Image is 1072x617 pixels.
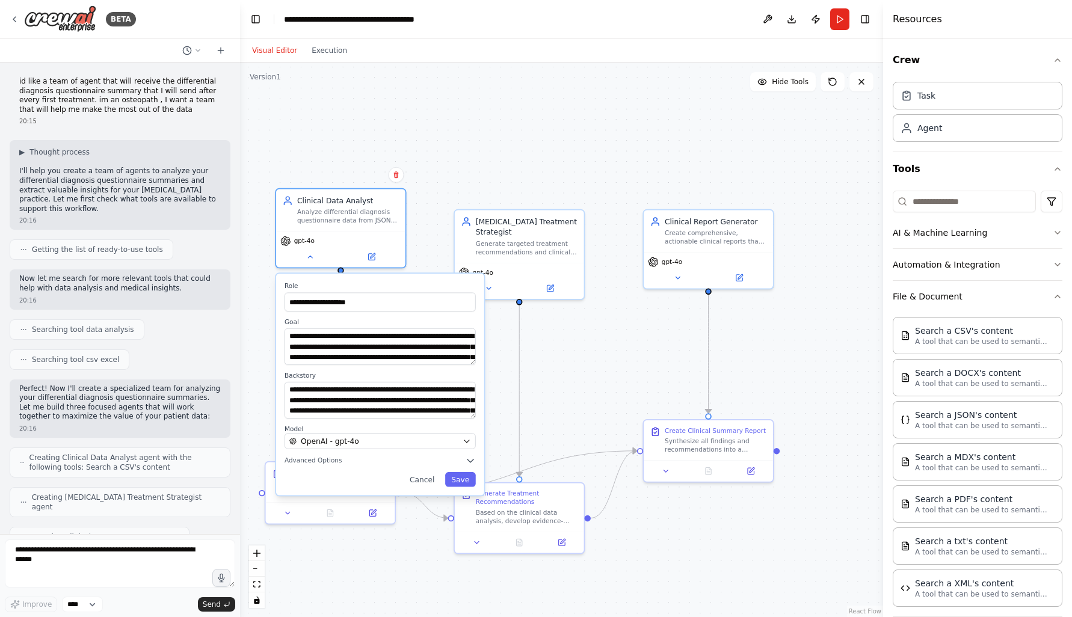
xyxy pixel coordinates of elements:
[473,268,493,277] span: gpt-4o
[915,325,1047,337] div: Search a CSV's content
[32,245,163,254] span: Getting the list of ready-to-use tools
[893,77,1062,152] div: Crew
[297,195,399,206] div: Clinical Data Analyst
[514,305,524,476] g: Edge from 8c3ed70e-0d58-40cd-b3f4-b976a2daffe3 to 086fb7a8-c73c-472b-9a7f-6baa069ea275
[245,43,304,58] button: Visual Editor
[29,147,90,157] span: Thought process
[901,499,910,509] img: PDFSearchTool
[665,437,766,454] div: Synthesize all findings and recommendations into a comprehensive clinical summary report for {pat...
[297,208,399,225] div: Analyze differential diagnosis questionnaire data from JSON format to identify patterns, correlat...
[275,188,406,269] div: Clinical Data AnalystAnalyze differential diagnosis questionnaire data from JSON format to identi...
[212,569,230,587] button: Click to speak your automation idea
[403,472,440,487] button: Cancel
[901,331,910,340] img: CSVSearchTool
[342,251,401,263] button: Open in side panel
[211,43,230,58] button: Start a new chat
[497,536,541,549] button: No output available
[750,72,816,91] button: Hide Tools
[285,455,476,465] button: Advanced Options
[5,597,57,612] button: Improve
[893,249,1062,280] button: Automation & Integration
[24,5,96,32] img: Logo
[662,258,682,266] span: gpt-4o
[857,11,873,28] button: Hide right sidebar
[19,117,221,126] div: 20:15
[915,379,1047,388] p: A tool that can be used to semantic search a query from a DOCX's content.
[544,536,580,549] button: Open in side panel
[294,237,315,245] span: gpt-4o
[247,11,264,28] button: Hide left sidebar
[32,532,179,542] span: Creating Clinical Report Generator agent
[901,415,910,425] img: JSONSearchTool
[249,545,265,561] button: zoom in
[917,122,942,134] div: Agent
[476,239,578,256] div: Generate targeted treatment recommendations and clinical insights based on {patient_data} analysi...
[402,488,448,523] g: Edge from 89338665-cda7-4e23-8327-bcb53b57a4e9 to 086fb7a8-c73c-472b-9a7f-6baa069ea275
[284,13,414,25] nav: breadcrumb
[476,216,578,238] div: [MEDICAL_DATA] Treatment Strategist
[642,419,774,483] div: Create Clinical Summary ReportSynthesize all findings and recommendations into a comprehensive cl...
[402,446,637,498] g: Edge from 89338665-cda7-4e23-8327-bcb53b57a4e9 to 456e54d8-7208-4a2d-b75b-4dc96933c5a4
[915,547,1047,557] p: A tool that can be used to semantic search a query from a txt's content.
[285,433,476,449] button: OpenAI - gpt-4o
[285,371,476,379] label: Backstory
[19,274,221,293] p: Now let me search for more relevant tools that could help with data analysis and medical insights.
[915,505,1047,515] p: A tool that can be used to semantic search a query from a PDF's content.
[19,77,221,114] p: id like a team of agent that will receive the differential diagnosis questionnaire summary that I...
[709,272,769,284] button: Open in side panel
[893,43,1062,77] button: Crew
[893,312,1062,616] div: File & Document
[915,463,1047,473] p: A tool that can be used to semantic search a query from a MDX's content.
[893,12,942,26] h4: Resources
[849,608,881,615] a: React Flow attribution
[304,43,354,58] button: Execution
[915,451,1047,463] div: Search a MDX's content
[915,337,1047,346] p: A tool that can be used to semantic search a query from a CSV's content.
[665,426,766,435] div: Create Clinical Summary Report
[917,90,935,102] div: Task
[249,592,265,608] button: toggle interactivity
[19,384,221,422] p: Perfect! Now I'll create a specialized team for analyzing your differential diagnosis questionnai...
[901,373,910,382] img: DOCXSearchTool
[915,409,1047,421] div: Search a JSON's content
[642,209,774,290] div: Clinical Report GeneratorCreate comprehensive, actionable clinical reports that synthesize {patie...
[285,456,342,465] span: Advanced Options
[591,446,637,523] g: Edge from 086fb7a8-c73c-472b-9a7f-6baa069ea275 to 456e54d8-7208-4a2d-b75b-4dc96933c5a4
[265,461,396,525] div: Analyze Questionnaire DataParse and thoroughly analyze the differential diagnosis questionnaire d...
[772,77,809,87] span: Hide Tools
[198,597,235,612] button: Send
[476,490,578,506] div: Generate Treatment Recommendations
[389,167,404,183] button: Delete node
[893,217,1062,248] button: AI & Machine Learning
[32,493,220,512] span: Creating [MEDICAL_DATA] Treatment Strategist agent
[733,465,769,477] button: Open in side panel
[29,453,221,472] span: Creating Clinical Data Analyst agent with the following tools: Search a CSV's content
[301,436,359,446] span: OpenAI - gpt-4o
[285,318,476,326] label: Goal
[901,583,910,593] img: XMLSearchTool
[520,282,580,295] button: Open in side panel
[106,12,136,26] div: BETA
[893,152,1062,186] button: Tools
[703,295,713,413] g: Edge from 11ee7caa-1802-4572-baef-06978668898a to 456e54d8-7208-4a2d-b75b-4dc96933c5a4
[454,209,585,300] div: [MEDICAL_DATA] Treatment StrategistGenerate targeted treatment recommendations and clinical insig...
[19,167,221,213] p: I'll help you create a team of agents to analyze your differential diagnosis questionnaire summar...
[308,507,353,520] button: No output available
[915,589,1047,599] p: A tool that can be used to semantic search a query from a XML's content.
[19,216,221,225] div: 20:16
[665,229,766,246] div: Create comprehensive, actionable clinical reports that synthesize {patient_data} analysis and tre...
[249,561,265,577] button: zoom out
[901,541,910,551] img: TXTSearchTool
[915,421,1047,431] p: A tool that can be used to semantic search a query from a JSON's content.
[915,493,1047,505] div: Search a PDF's content
[203,600,221,609] span: Send
[250,72,281,82] div: Version 1
[445,472,476,487] button: Save
[32,325,134,334] span: Searching tool data analysis
[915,577,1047,589] div: Search a XML's content
[32,355,119,364] span: Searching tool csv excel
[285,282,476,290] label: Role
[19,296,221,305] div: 20:16
[354,507,390,520] button: Open in side panel
[665,216,766,227] div: Clinical Report Generator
